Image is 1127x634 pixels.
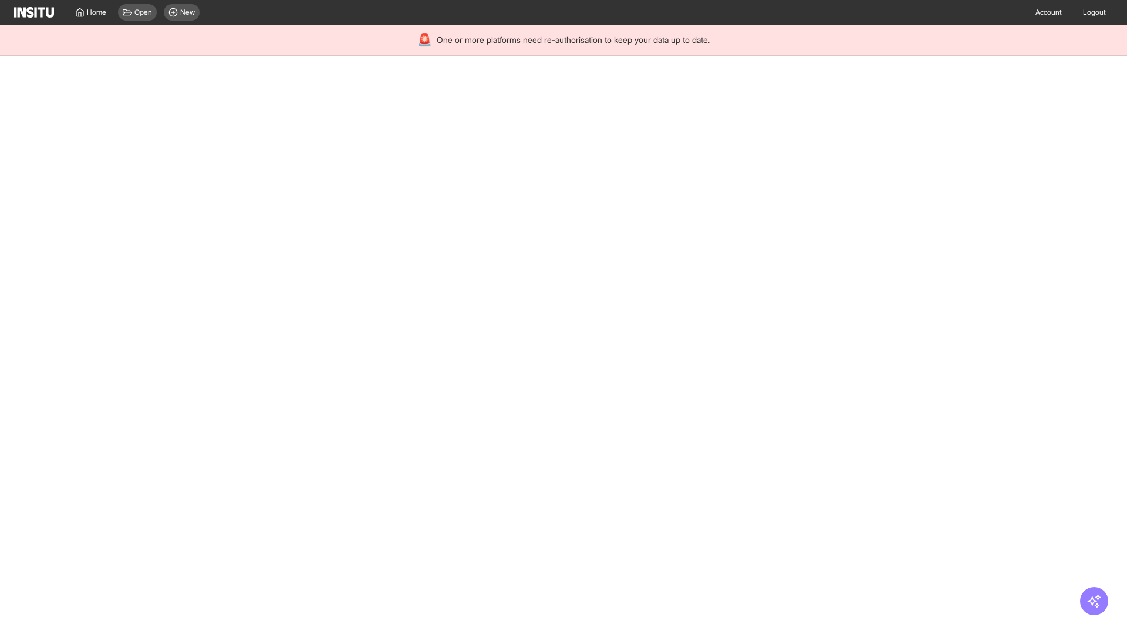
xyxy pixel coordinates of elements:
[14,7,54,18] img: Logo
[437,34,710,46] span: One or more platforms need re-authorisation to keep your data up to date.
[134,8,152,17] span: Open
[417,32,432,48] div: 🚨
[180,8,195,17] span: New
[87,8,106,17] span: Home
